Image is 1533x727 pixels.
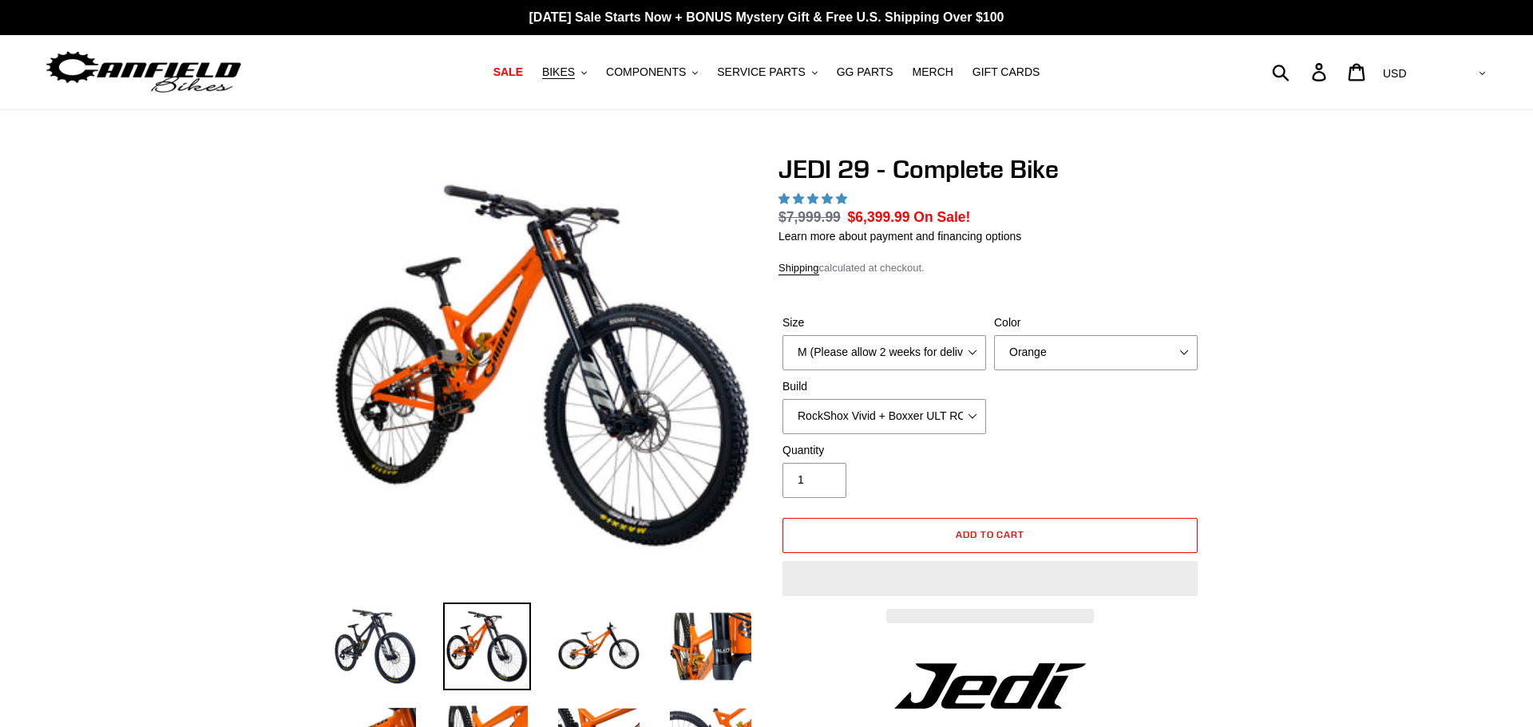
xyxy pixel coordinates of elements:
[598,61,706,83] button: COMPONENTS
[542,65,575,79] span: BIKES
[782,378,986,395] label: Build
[555,603,643,690] img: Load image into Gallery viewer, JEDI 29 - Complete Bike
[606,65,686,79] span: COMPONENTS
[667,603,755,690] img: Load image into Gallery viewer, JEDI 29 - Complete Bike
[778,154,1202,184] h1: JEDI 29 - Complete Bike
[994,314,1198,331] label: Color
[443,603,531,690] img: Load image into Gallery viewer, JEDI 29 - Complete Bike
[335,157,751,574] img: JEDI 29 - Complete Bike
[905,61,961,83] a: MERCH
[331,603,419,690] img: Load image into Gallery viewer, JEDI 29 - Complete Bike
[972,65,1040,79] span: GIFT CARDS
[778,260,1202,276] div: calculated at checkout.
[782,442,986,459] label: Quantity
[44,47,244,97] img: Canfield Bikes
[956,528,1025,540] span: Add to cart
[913,207,970,227] span: On Sale!
[493,65,523,79] span: SALE
[913,65,953,79] span: MERCH
[709,61,825,83] button: SERVICE PARTS
[782,314,986,331] label: Size
[778,192,850,205] span: 5.00 stars
[1281,54,1321,89] input: Search
[717,65,805,79] span: SERVICE PARTS
[965,61,1048,83] a: GIFT CARDS
[778,209,841,225] s: $7,999.99
[829,61,901,83] a: GG PARTS
[894,663,1086,709] img: Jedi Logo
[837,65,893,79] span: GG PARTS
[534,61,595,83] button: BIKES
[782,518,1198,553] button: Add to cart
[778,262,819,275] a: Shipping
[485,61,531,83] a: SALE
[848,209,910,225] span: $6,399.99
[778,230,1021,243] a: Learn more about payment and financing options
